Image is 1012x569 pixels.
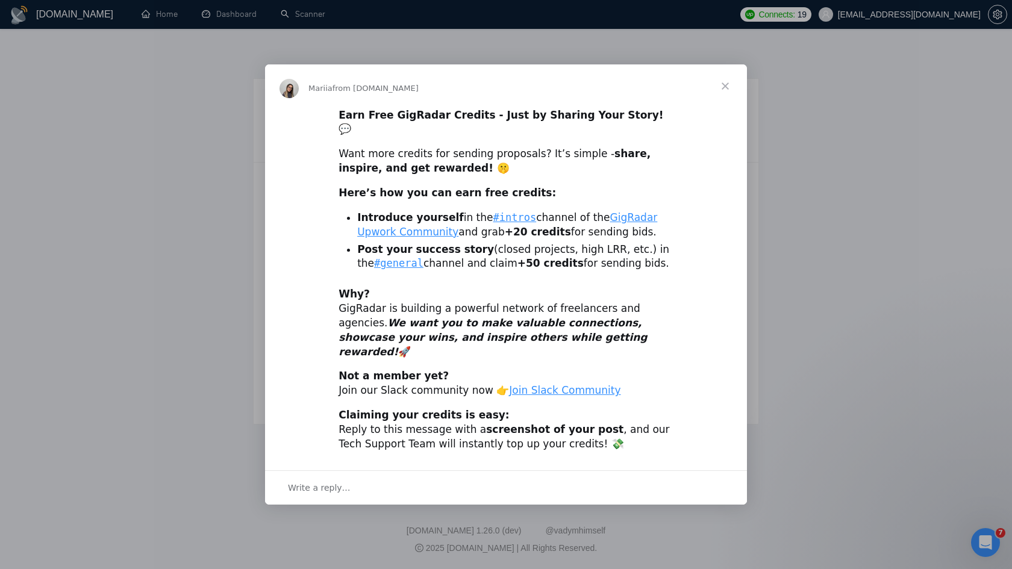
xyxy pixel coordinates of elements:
[509,384,620,396] a: Join Slack Community
[357,243,673,272] li: (closed projects, high LRR, etc.) in the channel and claim for sending bids.
[339,108,673,137] div: 💬
[339,147,673,176] div: Want more credits for sending proposals? It’s simple -
[333,84,419,93] span: from [DOMAIN_NAME]
[308,84,333,93] span: Mariia
[339,370,449,382] b: Not a member yet?
[339,409,510,421] b: Claiming your credits is easy:
[357,211,657,238] a: GigRadar Upwork Community
[357,211,464,223] b: Introduce yourself
[339,287,673,359] div: GigRadar is building a powerful network of freelancers and agencies. 🚀
[517,257,584,269] b: +50 credits
[486,423,623,435] b: screenshot of your post
[339,317,647,358] i: We want you to make valuable connections, showcase your wins, and inspire others while getting re...
[493,211,537,223] a: #intros
[339,187,556,199] b: Here’s how you can earn free credits:
[339,408,673,451] div: Reply to this message with a , and our Tech Support Team will instantly top up your credits! 💸
[339,288,370,300] b: Why?
[265,470,747,505] div: Open conversation and reply
[505,226,571,238] b: +20 credits
[288,480,351,496] span: Write a reply…
[339,369,673,398] div: Join our Slack community now 👉
[280,79,299,98] img: Profile image for Mariia
[357,211,673,240] li: in the channel of the and grab for sending bids.
[339,109,663,121] b: Earn Free GigRadar Credits - Just by Sharing Your Story!
[704,64,747,108] span: Close
[374,257,423,269] a: #general
[357,243,494,255] b: Post your success story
